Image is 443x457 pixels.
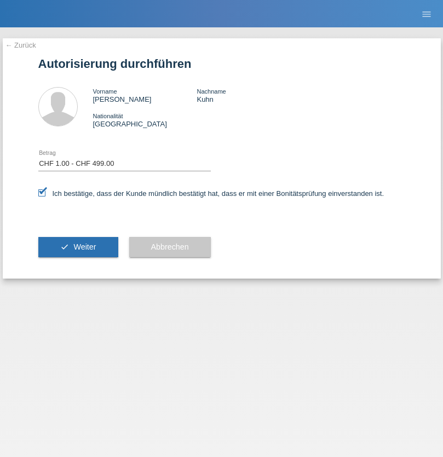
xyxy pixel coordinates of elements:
[73,242,96,251] span: Weiter
[416,10,438,17] a: menu
[38,237,118,258] button: check Weiter
[93,88,117,95] span: Vorname
[93,87,197,103] div: [PERSON_NAME]
[93,112,197,128] div: [GEOGRAPHIC_DATA]
[197,87,301,103] div: Kuhn
[5,41,36,49] a: ← Zurück
[129,237,211,258] button: Abbrechen
[38,57,405,71] h1: Autorisierung durchführen
[93,113,123,119] span: Nationalität
[151,242,189,251] span: Abbrechen
[60,242,69,251] i: check
[197,88,226,95] span: Nachname
[421,9,432,20] i: menu
[38,189,384,198] label: Ich bestätige, dass der Kunde mündlich bestätigt hat, dass er mit einer Bonitätsprüfung einversta...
